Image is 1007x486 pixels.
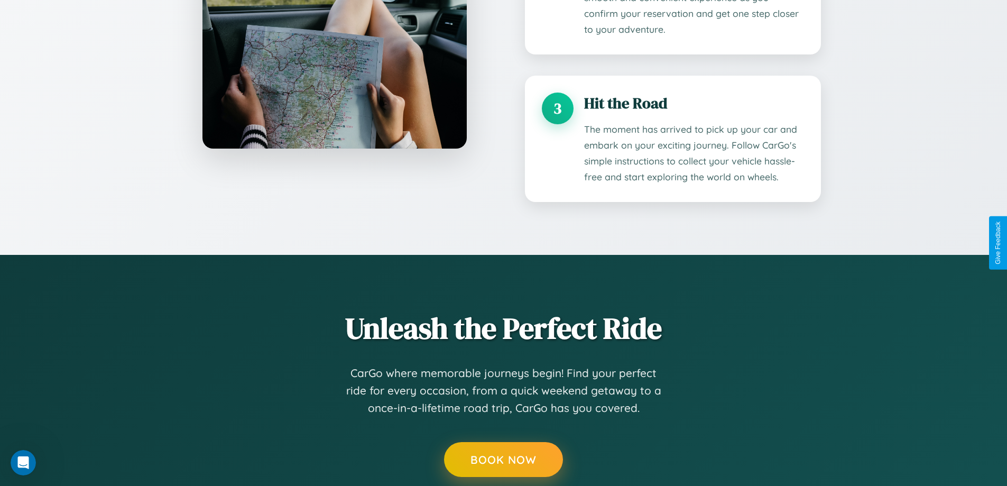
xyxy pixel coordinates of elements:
[11,450,36,475] iframe: Intercom live chat
[584,93,804,114] h3: Hit the Road
[444,442,563,477] button: Book Now
[187,308,821,349] h2: Unleash the Perfect Ride
[345,364,662,417] p: CarGo where memorable journeys begin! Find your perfect ride for every occasion, from a quick wee...
[542,93,574,124] div: 3
[584,122,804,185] p: The moment has arrived to pick up your car and embark on your exciting journey. Follow CarGo's si...
[994,222,1002,264] div: Give Feedback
